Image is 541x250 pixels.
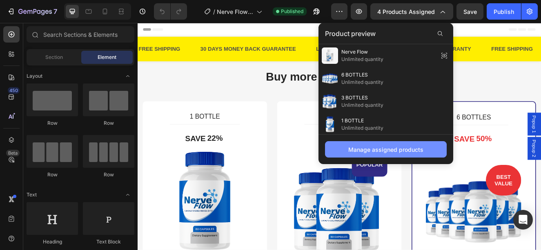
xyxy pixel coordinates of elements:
img: preview-img [322,47,338,64]
img: preview-img [322,116,338,133]
div: 30 DAYS MONEY BACK GUARANTEE [76,25,194,38]
div: 40% [247,133,267,147]
img: preview-img [322,70,338,87]
p: MOST POPULAR [266,160,298,176]
span: Unlimited quantity [341,124,383,132]
span: Toggle open [121,70,134,83]
span: Unlimited quantity [341,56,383,63]
button: 7 [3,3,61,20]
span: Element [98,54,116,61]
span: Save [463,8,477,15]
span: 3 BOTTLES [341,94,383,101]
div: SAVE [220,133,247,148]
div: Manage assigned products [348,145,423,154]
div: LIFE TIME WARRANTY [333,25,406,38]
div: Beta [6,150,20,156]
span: Product preview [325,29,376,38]
div: 22% [84,133,104,147]
span: Unlimited quantity [341,79,383,86]
button: 4 products assigned [370,3,453,20]
div: SAVE [57,133,84,148]
p: 7 [53,7,57,16]
div: 450 [8,87,20,94]
div: Undo/Redo [154,3,187,20]
div: FREE SHIPPING [0,25,53,38]
span: Section [45,54,63,61]
div: Text Block [83,238,134,245]
span: Published [281,8,303,15]
div: Row [27,171,78,178]
span: 4 products assigned [377,7,435,16]
div: FREE SHIPPING [429,25,481,38]
div: Publish [494,7,514,16]
div: Row [83,119,134,127]
span: Nerve Flow (NERVE PAIN CAPS) [217,7,253,16]
span: Unlimited quantity [341,101,383,109]
div: Heading [27,238,78,245]
span: Popup 1 [478,113,486,134]
h2: Buy more & Save up to 50% [6,56,484,76]
h3: 1 BOTTLE [19,108,144,120]
div: SAVE [383,134,411,149]
div: Row [27,119,78,127]
button: Publish [487,3,521,20]
span: Text [27,191,37,198]
h3: 6 BOTTLES [347,109,470,121]
h3: 3 BOTTLES [183,108,307,120]
iframe: Design area [138,23,541,250]
span: 1 BOTTLE [341,117,383,124]
div: Open Intercom Messenger [513,210,533,230]
span: Layout [27,72,42,80]
span: Popup 2 [478,142,486,163]
div: 50% [410,134,431,148]
span: 6 BOTTLES [341,71,383,79]
div: Row [83,171,134,178]
span: Nerve Flow [341,48,383,56]
img: preview-img [322,93,338,110]
button: Save [456,3,483,20]
input: Search Sections & Elements [27,26,134,43]
p: BEST VALUE [434,183,455,199]
button: Manage assigned products [325,141,447,158]
span: / [213,7,215,16]
div: LIMITED TIME 50% OFF SALE [216,25,310,38]
span: Toggle open [121,188,134,201]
